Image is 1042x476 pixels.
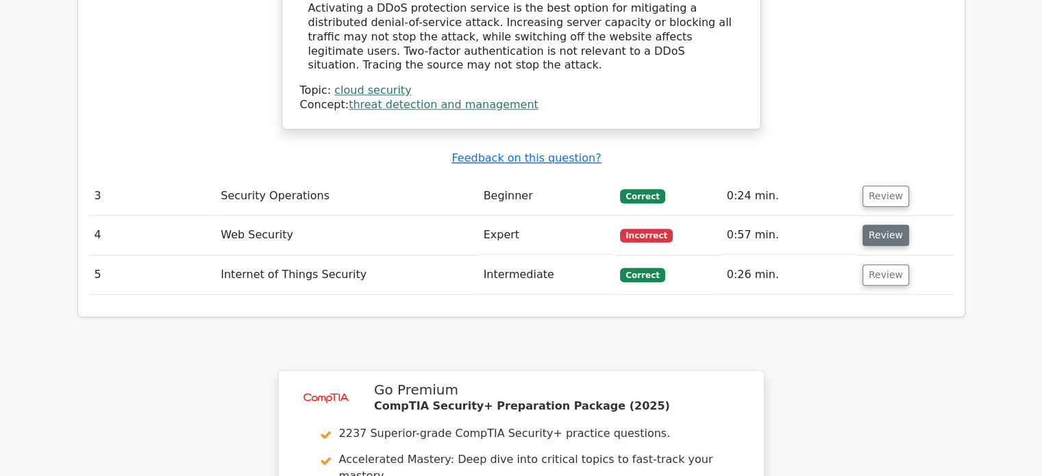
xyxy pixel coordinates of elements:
a: threat detection and management [349,98,538,111]
a: Feedback on this question? [451,151,601,164]
div: Topic: [300,84,743,98]
span: Correct [620,189,665,203]
span: Correct [620,268,665,281]
button: Review [863,225,909,246]
td: Expert [478,216,615,255]
button: Review [863,264,909,286]
td: Internet of Things Security [215,255,477,295]
td: Beginner [478,177,615,216]
div: Activating a DDoS protection service is the best option for mitigating a distributed denial-of-se... [308,1,734,73]
a: cloud security [334,84,411,97]
td: Intermediate [478,255,615,295]
td: Web Security [215,216,477,255]
td: 0:24 min. [721,177,857,216]
div: Concept: [300,98,743,112]
td: 4 [89,216,216,255]
button: Review [863,186,909,207]
td: 0:57 min. [721,216,857,255]
span: Incorrect [620,229,673,242]
td: 3 [89,177,216,216]
td: 5 [89,255,216,295]
td: 0:26 min. [721,255,857,295]
td: Security Operations [215,177,477,216]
